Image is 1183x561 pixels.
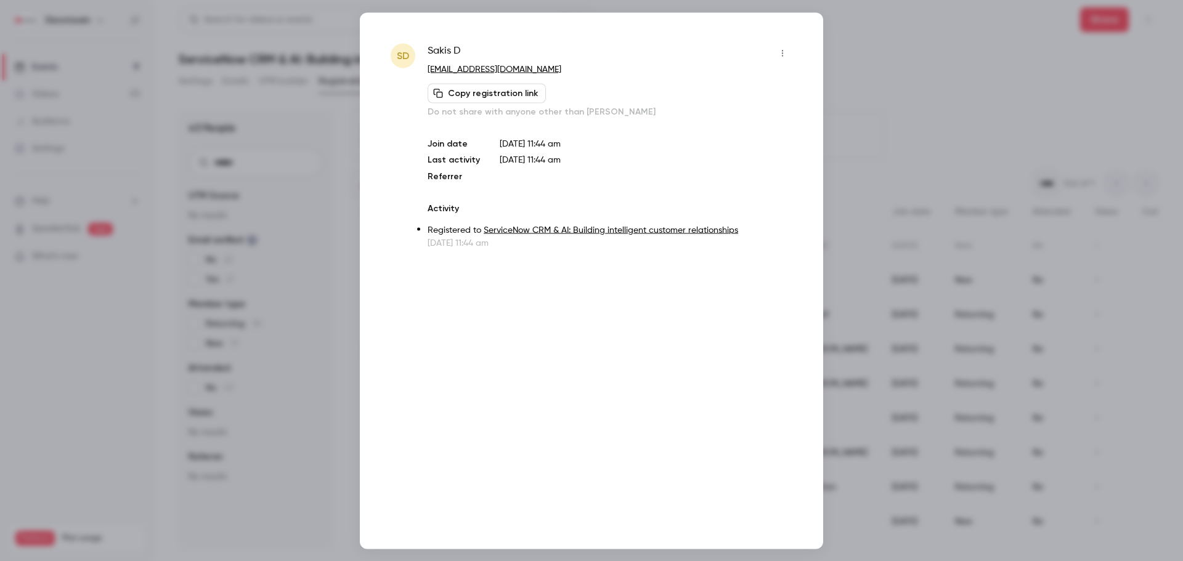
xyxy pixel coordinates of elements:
[428,43,460,63] span: Sakis D
[428,105,792,118] p: Do not share with anyone other than [PERSON_NAME]
[428,236,792,249] p: [DATE] 11:44 am
[428,170,480,182] p: Referrer
[500,137,792,150] p: [DATE] 11:44 am
[428,83,546,103] button: Copy registration link
[484,225,738,234] a: ServiceNow CRM & AI: Building intelligent customer relationships
[397,48,409,63] span: SD
[500,155,561,164] span: [DATE] 11:44 am
[428,65,561,73] a: [EMAIL_ADDRESS][DOMAIN_NAME]
[428,137,480,150] p: Join date
[428,153,480,166] p: Last activity
[428,224,792,236] p: Registered to
[428,202,792,214] p: Activity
